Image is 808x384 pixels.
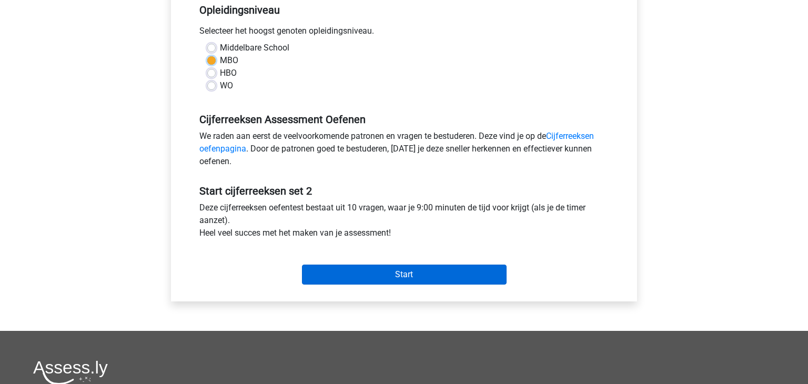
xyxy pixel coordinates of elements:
h5: Start cijferreeksen set 2 [199,185,609,197]
label: Middelbare School [220,42,289,54]
div: Deze cijferreeksen oefentest bestaat uit 10 vragen, waar je 9:00 minuten de tijd voor krijgt (als... [191,201,617,244]
input: Start [302,265,507,285]
h5: Cijferreeksen Assessment Oefenen [199,113,609,126]
div: We raden aan eerst de veelvoorkomende patronen en vragen te bestuderen. Deze vind je op de . Door... [191,130,617,172]
label: WO [220,79,233,92]
label: MBO [220,54,238,67]
div: Selecteer het hoogst genoten opleidingsniveau. [191,25,617,42]
label: HBO [220,67,237,79]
